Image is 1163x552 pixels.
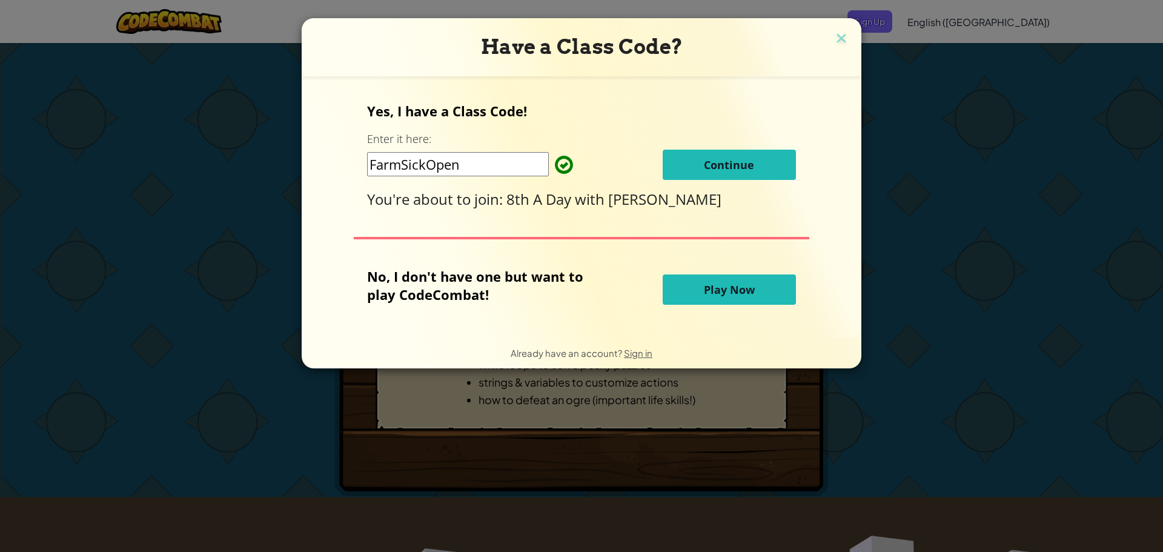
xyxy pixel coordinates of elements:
[704,282,755,297] span: Play Now
[367,189,506,209] span: You're about to join:
[506,189,575,209] span: 8th A Day
[608,189,721,209] span: [PERSON_NAME]
[833,30,849,48] img: close icon
[367,102,795,120] p: Yes, I have a Class Code!
[481,35,683,59] span: Have a Class Code?
[367,131,431,147] label: Enter it here:
[663,274,796,305] button: Play Now
[704,158,754,172] span: Continue
[511,347,624,359] span: Already have an account?
[367,267,601,304] p: No, I don't have one but want to play CodeCombat!
[575,189,608,209] span: with
[663,150,796,180] button: Continue
[624,347,652,359] a: Sign in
